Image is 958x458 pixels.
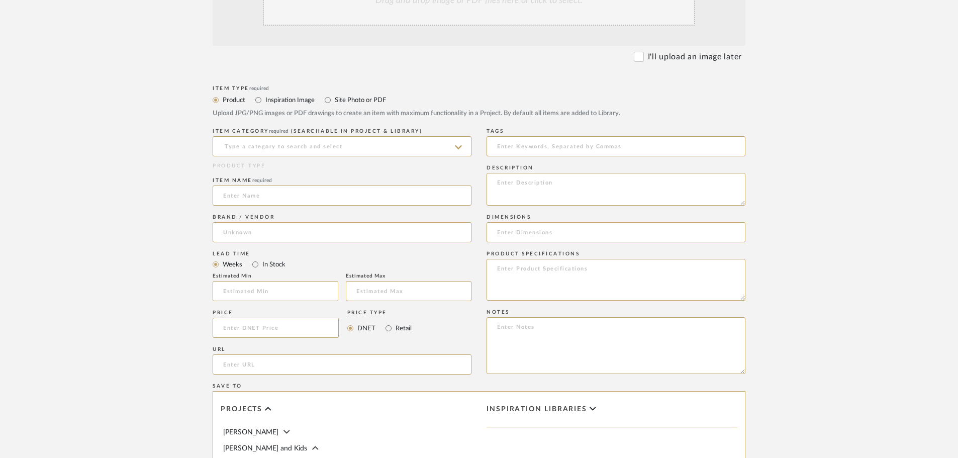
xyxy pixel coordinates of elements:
[213,310,339,316] div: Price
[213,128,471,134] div: ITEM CATEGORY
[346,273,471,279] div: Estimated Max
[213,85,745,91] div: Item Type
[395,323,412,334] label: Retail
[264,95,315,106] label: Inspiration Image
[221,405,262,414] span: Projects
[252,178,272,183] span: required
[213,383,745,389] div: Save To
[213,109,745,119] div: Upload JPG/PNG images or PDF drawings to create an item with maximum functionality in a Project. ...
[249,86,269,91] span: required
[487,309,745,315] div: Notes
[487,165,745,171] div: Description
[269,129,289,134] span: required
[347,310,412,316] div: Price Type
[213,318,339,338] input: Enter DNET Price
[213,94,745,106] mat-radio-group: Select item type
[213,214,471,220] div: Brand / Vendor
[213,177,471,184] div: Item name
[213,251,471,257] div: Lead Time
[213,258,471,270] mat-radio-group: Select item type
[487,128,745,134] div: Tags
[487,214,745,220] div: Dimensions
[261,259,285,270] label: In Stock
[648,51,742,63] label: I'll upload an image later
[213,136,471,156] input: Type a category to search and select
[347,318,412,338] mat-radio-group: Select price type
[213,346,471,352] div: URL
[356,323,375,334] label: DNET
[487,136,745,156] input: Enter Keywords, Separated by Commas
[487,251,745,257] div: Product Specifications
[213,273,338,279] div: Estimated Min
[223,429,278,436] span: [PERSON_NAME]
[213,162,471,170] div: PRODUCT TYPE
[487,222,745,242] input: Enter Dimensions
[213,281,338,301] input: Estimated Min
[213,186,471,206] input: Enter Name
[334,95,386,106] label: Site Photo or PDF
[213,222,471,242] input: Unknown
[222,259,242,270] label: Weeks
[223,445,307,452] span: [PERSON_NAME] and Kids
[346,281,471,301] input: Estimated Max
[213,354,471,375] input: Enter URL
[222,95,245,106] label: Product
[291,129,423,134] span: (Searchable in Project & Library)
[487,405,587,414] span: Inspiration libraries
